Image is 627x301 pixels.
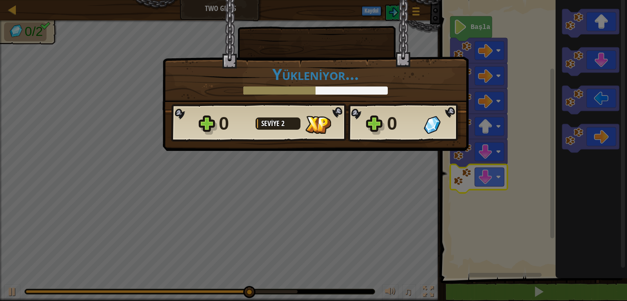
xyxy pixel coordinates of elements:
div: 0 [387,111,419,137]
img: Kazanılan XP [305,116,331,134]
h1: Yükleniyor... [171,65,460,82]
span: 2 [281,118,285,128]
img: Kazanılan Taş [424,116,440,134]
div: 0 [219,111,251,137]
span: Seviye [261,118,281,128]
